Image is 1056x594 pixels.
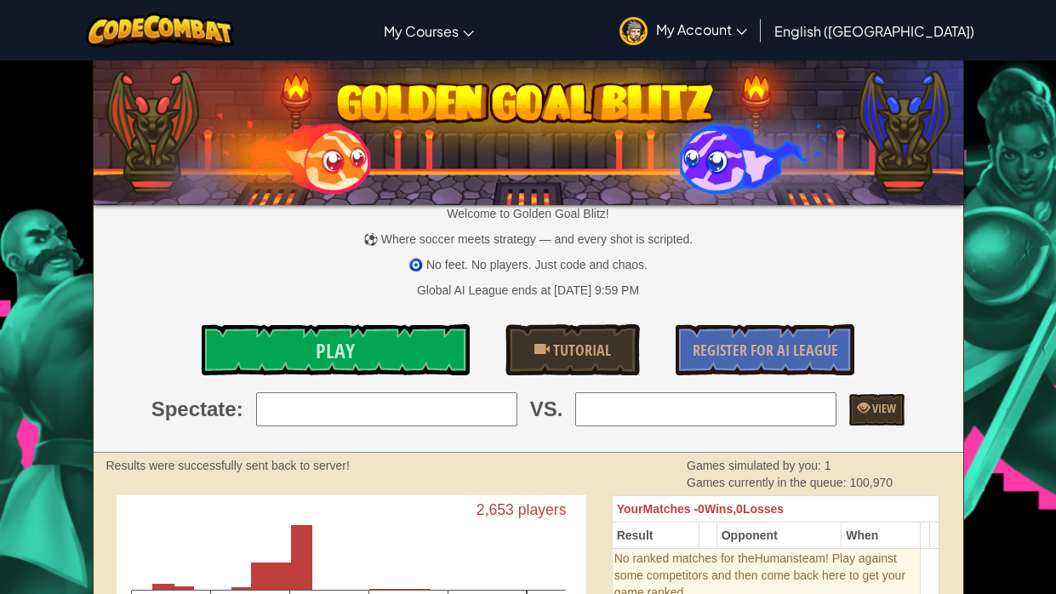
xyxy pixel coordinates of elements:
span: : [237,395,243,424]
img: avatar [619,17,648,45]
a: My Account [611,3,756,57]
span: View [870,400,896,416]
span: 1 [825,459,831,472]
img: CodeCombat logo [86,13,235,48]
th: Result [612,523,699,549]
a: Tutorial [505,324,640,375]
span: Tutorial [550,340,611,361]
span: No ranked matches for the [614,551,755,565]
p: ⚽ Where soccer meets strategy — and every shot is scripted. [94,231,963,248]
a: My Courses [375,8,482,54]
text: 2,653 players [476,502,566,519]
span: Spectate [151,395,237,424]
span: My Courses [384,22,459,40]
span: Wins, [705,502,736,516]
span: Losses [743,502,784,516]
a: English ([GEOGRAPHIC_DATA]) [766,8,983,54]
a: Register for AI League [676,324,854,375]
th: 0 0 [612,496,939,523]
span: My Account [656,20,747,38]
span: Games currently in the queue: [687,476,849,489]
span: Games simulated by you: [687,459,825,472]
span: VS. [530,395,563,424]
span: Your [617,502,643,516]
img: Golden Goal [94,54,963,205]
div: Global AI League ends at [DATE] 9:59 PM [417,282,639,299]
span: Play [316,337,355,364]
span: Register for AI League [693,340,838,361]
span: English ([GEOGRAPHIC_DATA]) [774,22,974,40]
span: Matches - [643,502,699,516]
th: When [842,523,921,549]
p: 🧿 No feet. No players. Just code and chaos. [94,256,963,273]
span: 100,970 [849,476,893,489]
th: Opponent [716,523,841,549]
p: Welcome to Golden Goal Blitz! [94,205,963,222]
strong: Results were successfully sent back to server! [106,459,350,472]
